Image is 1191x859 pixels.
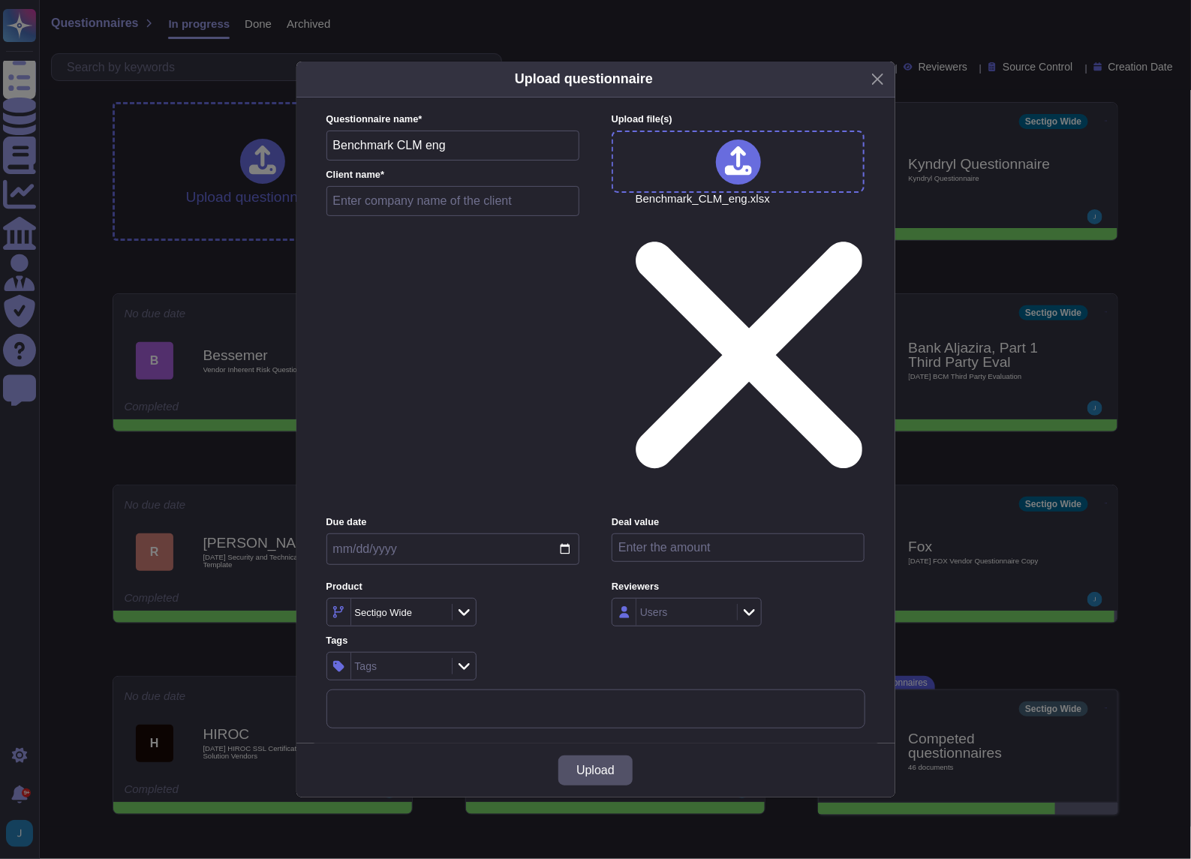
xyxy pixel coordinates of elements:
[326,115,580,125] label: Questionnaire name
[326,170,580,180] label: Client name
[612,518,865,527] label: Deal value
[326,186,580,216] input: Enter company name of the client
[326,582,579,592] label: Product
[866,68,889,91] button: Close
[355,661,377,671] div: Tags
[326,131,580,161] input: Enter questionnaire name
[326,518,579,527] label: Due date
[612,582,865,592] label: Reviewers
[612,113,672,125] span: Upload file (s)
[612,533,865,562] input: Enter the amount
[355,608,413,617] div: Sectigo Wide
[576,764,615,776] span: Upload
[326,533,579,565] input: Due date
[515,69,653,89] h5: Upload questionnaire
[636,193,863,506] span: Benchmark_CLM_eng.xlsx
[558,755,633,785] button: Upload
[326,636,579,646] label: Tags
[640,607,668,617] div: Users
